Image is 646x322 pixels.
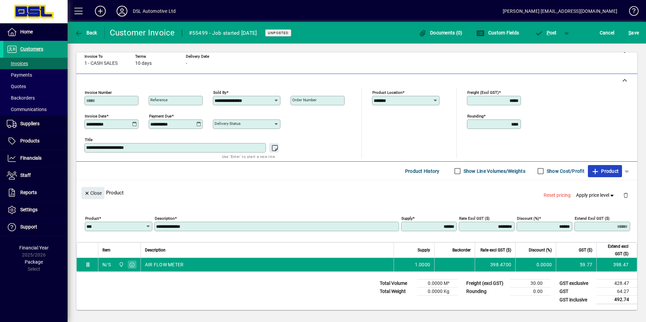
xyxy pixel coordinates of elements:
mat-label: Product [85,216,99,221]
span: 1.0000 [415,261,430,268]
td: 0.0000 [515,258,556,271]
span: ost [535,30,557,35]
button: Reset pricing [541,189,573,202]
button: Cancel [598,27,616,39]
app-page-header-button: Close [80,190,106,196]
div: Product [76,180,637,205]
a: Quotes [3,81,68,92]
td: GST exclusive [556,279,597,288]
span: Supply [418,246,430,254]
td: Total Volume [376,279,417,288]
app-page-header-button: Delete [618,192,634,198]
span: Custom Fields [476,30,519,35]
app-page-header-button: Back [68,27,105,39]
span: Financial Year [19,245,49,250]
span: AIR FLOW METER [145,261,184,268]
button: Close [81,187,104,199]
button: Add [90,5,111,17]
a: Knowledge Base [624,1,638,23]
span: Apply price level [576,192,615,199]
td: Total Weight [376,288,417,296]
a: Communications [3,104,68,115]
button: Post [531,27,560,39]
span: Item [102,246,110,254]
td: GST inclusive [556,296,597,304]
span: Package [25,259,43,265]
div: [PERSON_NAME] [EMAIL_ADDRESS][DOMAIN_NAME] [503,6,617,17]
mat-label: Rounding [467,114,483,118]
mat-label: Extend excl GST ($) [575,216,610,221]
button: Back [73,27,99,39]
a: Suppliers [3,115,68,132]
a: Financials [3,150,68,167]
mat-label: Invoice number [85,90,112,95]
button: Delete [618,187,634,203]
span: Financials [20,155,42,161]
a: Support [3,219,68,236]
a: Home [3,24,68,41]
span: 1 - CASH SALES [84,61,118,66]
span: Rate excl GST ($) [480,246,511,254]
span: S [628,30,631,35]
mat-label: Invoice date [85,114,106,118]
span: Product History [405,166,440,177]
div: DSL Automotive Ltd [133,6,176,17]
button: Custom Fields [475,27,521,39]
span: P [547,30,550,35]
label: Show Cost/Profit [545,168,585,175]
td: 428.47 [597,279,637,288]
td: 0.0000 M³ [417,279,457,288]
td: Freight (excl GST) [463,279,510,288]
span: GST ($) [579,246,592,254]
mat-label: Description [155,216,175,221]
td: Rounding [463,288,510,296]
mat-label: Freight (excl GST) [467,90,499,95]
span: Suppliers [20,121,40,126]
span: 10 days [135,61,152,66]
mat-label: Title [85,137,93,142]
span: Backorder [452,246,471,254]
mat-label: Sold by [213,90,226,95]
button: Documents (0) [417,27,464,39]
span: Central [117,261,125,268]
a: Staff [3,167,68,184]
span: Customers [20,46,43,52]
button: Product History [402,165,442,177]
div: 398.4700 [479,261,511,268]
mat-label: Order number [292,98,317,102]
span: - [186,61,187,66]
span: Description [145,246,166,254]
span: Quotes [7,84,26,89]
a: Payments [3,69,68,81]
td: 0.0000 Kg [417,288,457,296]
td: 59.77 [556,258,596,271]
mat-hint: Use 'Enter' to start a new line [222,153,275,160]
td: GST [556,288,597,296]
button: Apply price level [573,189,618,202]
span: Reset pricing [544,192,571,199]
label: Show Line Volumes/Weights [462,168,525,175]
td: 398.47 [596,258,637,271]
span: Extend excl GST ($) [601,243,628,258]
button: Profile [111,5,133,17]
span: Products [20,138,40,143]
mat-label: Rate excl GST ($) [459,216,490,221]
div: #55499 - Job started [DATE] [189,28,257,38]
span: Documents (0) [419,30,463,35]
td: 0.00 [510,288,551,296]
a: Invoices [3,58,68,69]
span: Payments [7,72,32,78]
span: Invoices [7,61,28,66]
mat-label: Delivery status [215,121,241,126]
span: Back [75,30,97,35]
span: Home [20,29,33,34]
div: Customer Invoice [110,27,175,38]
span: Communications [7,107,47,112]
span: Close [84,188,102,199]
span: Support [20,224,37,230]
button: Save [627,27,641,39]
div: N/S [102,261,111,268]
span: Reports [20,190,37,195]
mat-label: Discount (%) [517,216,539,221]
span: Unposted [268,31,289,35]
